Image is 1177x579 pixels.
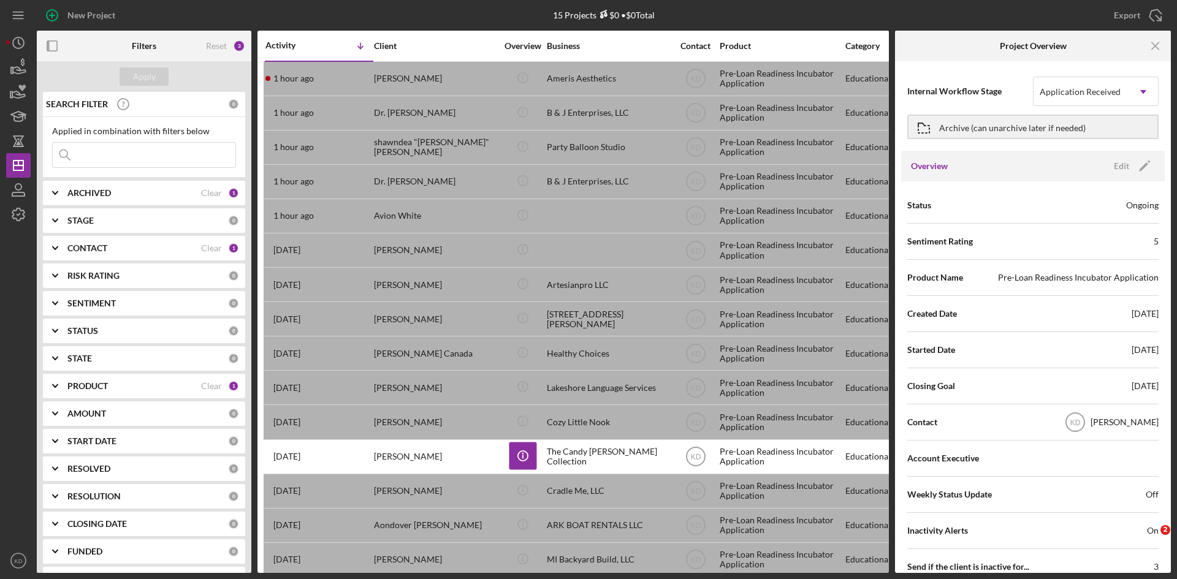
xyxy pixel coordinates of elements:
div: [PERSON_NAME] [374,62,497,95]
div: 0 [228,436,239,447]
div: Cradle Me, LLC [547,475,669,507]
span: Inactivity Alerts [907,524,968,537]
button: Edit [1107,157,1155,175]
h3: Overview [911,160,948,172]
div: 3 [233,40,245,52]
span: Internal Workflow Stage [907,85,1033,97]
div: 1 [228,187,239,199]
b: STATE [67,354,92,363]
div: Pre-Loan Readiness Incubator Application [720,475,842,507]
div: Educational [845,268,902,301]
div: [PERSON_NAME] [374,234,497,267]
div: Educational [845,234,902,267]
div: 3 [1154,561,1159,573]
div: Product [720,41,842,51]
div: Pre-Loan Readiness Incubator Application [720,131,842,164]
div: 5 [1154,235,1159,248]
div: Educational [845,165,902,198]
div: Lakeshore Language Services [547,371,669,404]
div: Contact [672,41,718,51]
div: Reset [206,41,227,51]
div: [PERSON_NAME] [1091,416,1159,428]
b: CLOSING DATE [67,519,127,529]
text: KD [690,487,701,496]
div: Export [1114,3,1140,28]
div: Educational [845,441,902,473]
div: Pre-Loan Readiness Incubator Application [720,371,842,404]
div: Applied in combination with filters below [52,126,236,136]
b: PRODUCT [67,381,108,391]
b: CONTACT [67,243,107,253]
div: Overview [500,41,546,51]
span: Status [907,199,931,211]
b: START DATE [67,436,116,446]
div: Category [845,41,902,51]
span: Send if the client is inactive for... [907,561,1029,573]
span: 2 [1160,525,1170,535]
div: Pre-Loan Readiness Incubator Application [720,406,842,438]
div: Cozy Little Nook [547,406,669,438]
div: Business [547,41,669,51]
div: [PERSON_NAME] [374,303,497,335]
div: Educational [845,131,902,164]
div: 0 [228,546,239,557]
text: KD [690,556,701,564]
span: Closing Goal [907,380,955,392]
div: [STREET_ADDRESS][PERSON_NAME] [547,303,669,335]
div: B & J Enterprises, LLC [547,97,669,129]
span: Off [1146,488,1159,501]
div: Aondover [PERSON_NAME] [374,509,497,542]
div: Application Received [1040,87,1121,97]
time: 2025-08-16 03:52 [273,383,300,393]
div: [DATE] [1132,344,1159,356]
div: 0 [228,408,239,419]
div: ARK BOAT RENTALS LLC [547,509,669,542]
div: Ongoing [1126,199,1159,211]
div: 0 [228,491,239,502]
div: 0 [228,325,239,336]
div: Apply [133,67,156,86]
text: KD [690,453,701,461]
div: The Candy [PERSON_NAME] Collection [547,441,669,473]
div: Pre-Loan Readiness Incubator Application [720,165,842,198]
div: B & J Enterprises, LLC [547,165,669,198]
text: KD [14,558,22,564]
div: Clear [201,381,222,391]
div: Dr. [PERSON_NAME] [374,165,497,198]
div: [PERSON_NAME] [374,268,497,301]
div: shawndea "[PERSON_NAME]" [PERSON_NAME] [374,131,497,164]
div: Educational [845,200,902,232]
b: SENTIMENT [67,298,116,308]
button: Archive (can unarchive later if needed) [907,115,1159,139]
div: Party Balloon Studio [547,131,669,164]
b: STAGE [67,216,94,225]
div: [PERSON_NAME] [374,543,497,576]
div: Educational [845,62,902,95]
b: SEARCH FILTER [46,99,108,109]
text: KD [690,109,701,118]
div: Pre-Loan Readiness Incubator Application [720,543,842,576]
text: KD [690,418,701,427]
b: STATUS [67,326,98,336]
div: 0 [228,463,239,474]
div: 0 [228,215,239,226]
b: ARCHIVED [67,188,111,198]
text: KD [690,212,701,221]
time: 2025-10-02 21:01 [273,245,300,255]
span: Account Executive [907,452,979,464]
b: Project Overview [1000,41,1067,51]
div: 1 [228,243,239,254]
time: 2025-10-10 16:37 [273,108,314,118]
div: $0 [596,10,619,20]
span: Contact [907,416,937,428]
div: Educational [845,543,902,576]
time: 2025-08-08 20:55 [273,554,300,564]
span: On [1147,524,1159,537]
div: 0 [228,270,239,281]
text: KD [690,349,701,358]
div: Pre-Loan Readiness Incubator Application [720,509,842,542]
time: 2025-10-10 16:30 [273,176,314,186]
div: Client [374,41,497,51]
time: 2025-10-10 16:21 [273,211,314,221]
div: Archive (can unarchive later if needed) [939,116,1086,138]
